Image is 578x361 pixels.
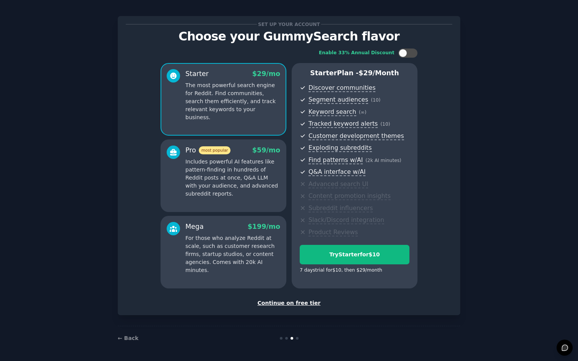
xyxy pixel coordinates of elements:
span: Subreddit influencers [308,204,373,212]
span: Product Reviews [308,228,358,236]
span: $ 29 /mo [252,70,280,78]
div: Mega [185,222,204,231]
span: Customer development themes [308,132,404,140]
span: most popular [199,146,231,154]
span: Content promotion insights [308,192,391,200]
p: Includes powerful AI features like pattern-finding in hundreds of Reddit posts at once, Q&A LLM w... [185,158,280,198]
a: ← Back [118,335,138,341]
span: Keyword search [308,108,356,116]
span: ( 10 ) [371,97,380,103]
span: Exploding subreddits [308,144,372,152]
p: Choose your GummySearch flavor [126,30,452,43]
span: Tracked keyword alerts [308,120,378,128]
span: Segment audiences [308,96,368,104]
span: Slack/Discord integration [308,216,384,224]
span: ( ∞ ) [359,110,367,115]
button: TryStarterfor$10 [300,245,409,264]
span: Advanced search UI [308,180,368,188]
span: ( 2k AI minutes ) [365,158,401,163]
span: Find patterns w/AI [308,156,363,164]
span: $ 59 /mo [252,146,280,154]
div: Starter [185,69,209,79]
div: Continue on free tier [126,299,452,307]
div: Try Starter for $10 [300,251,409,259]
span: $ 199 /mo [248,223,280,230]
p: Starter Plan - [300,68,409,78]
span: ( 10 ) [380,121,390,127]
span: Discover communities [308,84,375,92]
div: Enable 33% Annual Discount [319,50,395,57]
span: Q&A interface w/AI [308,168,365,176]
p: The most powerful search engine for Reddit. Find communities, search them efficiently, and track ... [185,81,280,121]
span: Set up your account [257,20,321,28]
span: $ 29 /month [359,69,399,77]
div: 7 days trial for $10 , then $ 29 /month [300,267,382,274]
div: Pro [185,146,231,155]
p: For those who analyze Reddit at scale, such as customer research firms, startup studios, or conte... [185,234,280,274]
